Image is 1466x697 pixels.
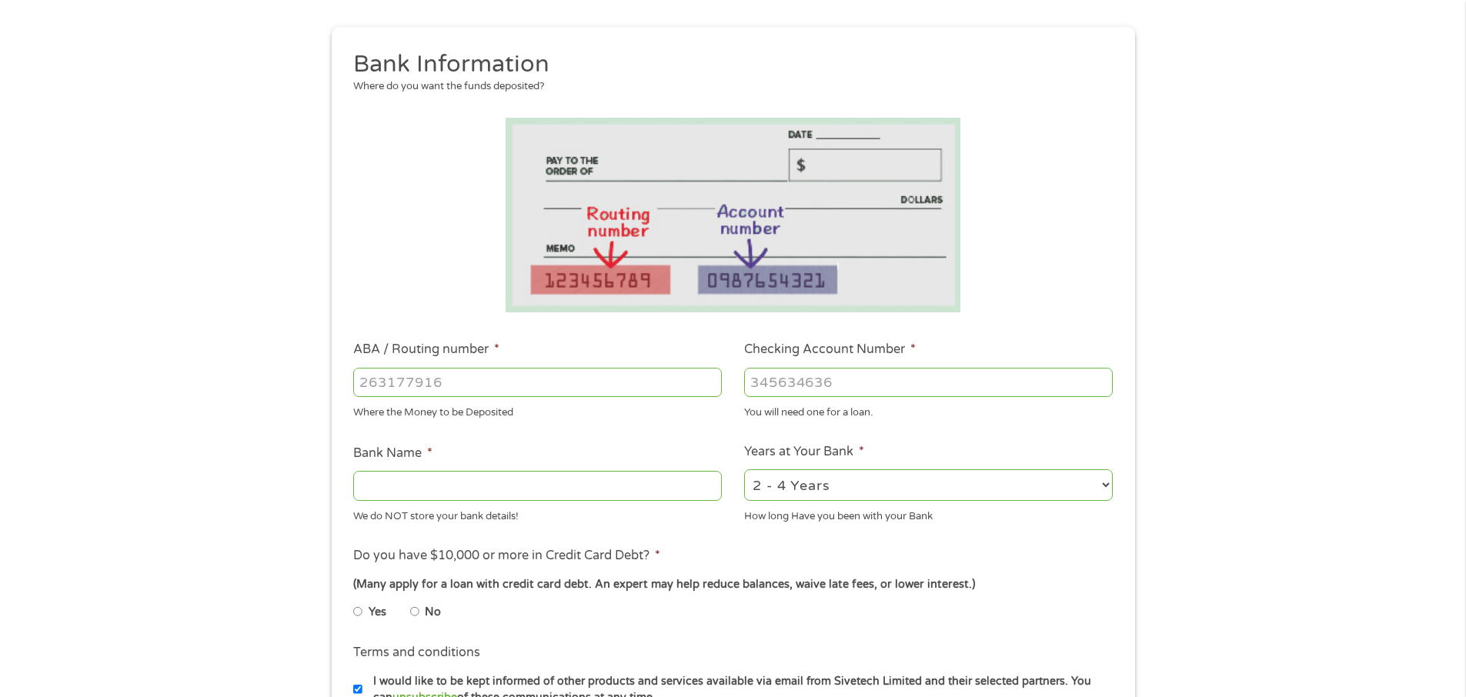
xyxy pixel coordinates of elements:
img: Routing number location [506,118,961,312]
div: You will need one for a loan. [744,400,1113,421]
input: 263177916 [353,368,722,397]
label: No [425,604,441,621]
div: How long Have you been with your Bank [744,503,1113,524]
div: Where do you want the funds deposited? [353,79,1101,95]
div: Where the Money to be Deposited [353,400,722,421]
label: Terms and conditions [353,645,480,661]
label: Checking Account Number [744,342,916,358]
label: Yes [369,604,386,621]
label: ABA / Routing number [353,342,499,358]
input: 345634636 [744,368,1113,397]
div: We do NOT store your bank details! [353,503,722,524]
label: Do you have $10,000 or more in Credit Card Debt? [353,548,660,564]
label: Years at Your Bank [744,444,864,460]
h2: Bank Information [353,49,1101,80]
label: Bank Name [353,445,432,462]
div: (Many apply for a loan with credit card debt. An expert may help reduce balances, waive late fees... [353,576,1112,593]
